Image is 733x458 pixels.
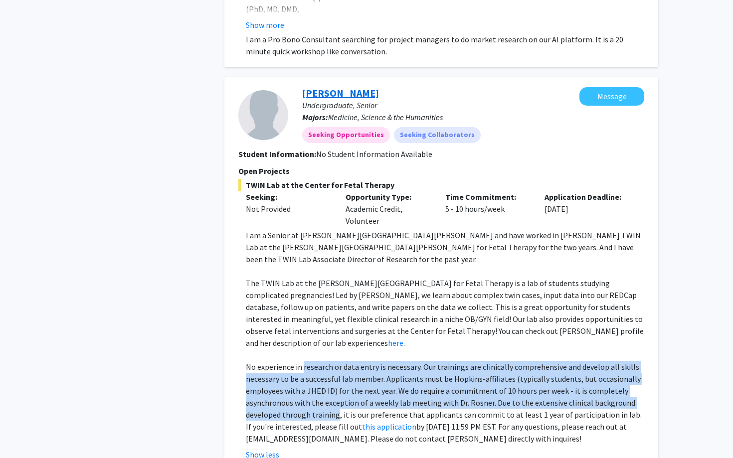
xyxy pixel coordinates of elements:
button: Show more [246,19,284,31]
span: Medicine, Science & the Humanities [328,112,443,122]
mat-chip: Seeking Opportunities [302,127,390,143]
iframe: Chat [7,413,42,451]
div: 5 - 10 hours/week [438,191,538,227]
span: No Student Information Available [316,149,432,159]
button: Message Christina Rivera [579,87,644,106]
div: [DATE] [537,191,637,227]
a: [PERSON_NAME] [302,87,379,99]
span: TWIN Lab at the Center for Fetal Therapy [238,179,644,191]
b: Student Information: [238,149,316,159]
div: Academic Credit, Volunteer [338,191,438,227]
a: this application [362,422,416,432]
span: Undergraduate, Senior [302,100,377,110]
p: Time Commitment: [445,191,530,203]
span: Open Projects [238,166,290,176]
p: I am a Senior at [PERSON_NAME][GEOGRAPHIC_DATA][PERSON_NAME] and have worked in [PERSON_NAME] TWI... [246,229,644,265]
p: Application Deadline: [545,191,629,203]
p: No experience in research or data entry is necessary. Our trainings are clinically comprehensive ... [246,361,644,445]
p: The TWIN Lab at the [PERSON_NAME][GEOGRAPHIC_DATA] for Fetal Therapy is a lab of students studyin... [246,277,644,349]
div: Not Provided [246,203,331,215]
p: Opportunity Type: [346,191,430,203]
p: Seeking: [246,191,331,203]
a: here [388,338,403,348]
b: Majors: [302,112,328,122]
p: I am a Pro Bono Consultant searching for project managers to do market research on our AI platfor... [246,33,644,57]
mat-chip: Seeking Collaborators [394,127,481,143]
